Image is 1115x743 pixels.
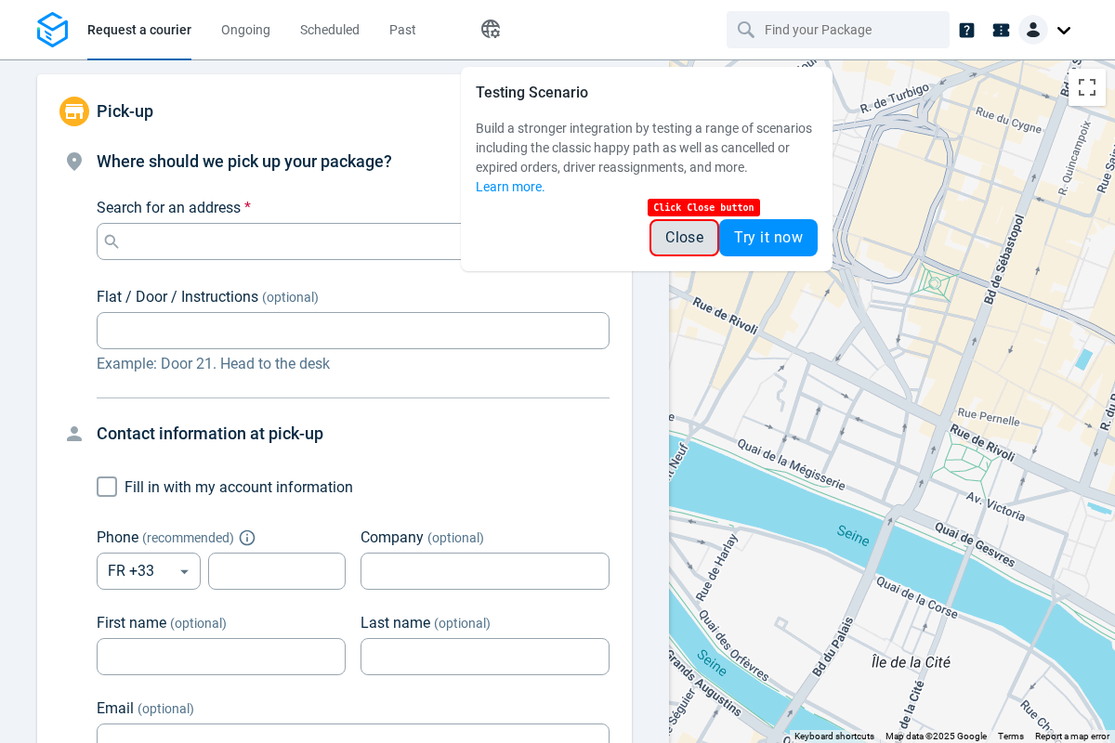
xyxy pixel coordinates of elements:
a: Open this area in Google Maps (opens a new window) [674,719,735,743]
input: Find your Package [765,12,915,47]
span: Fill in with my account information [125,478,353,496]
span: Phone [97,528,138,546]
button: Keyboard shortcuts [794,730,874,743]
span: Close [665,230,703,245]
span: Flat / Door / Instructions [97,288,258,306]
span: Last name [361,614,430,632]
span: (optional) [138,701,194,716]
button: Toggle fullscreen view [1069,69,1106,106]
span: Map data ©2025 Google [885,731,987,741]
span: Pick-up [97,101,153,121]
div: Pick-up [37,74,632,149]
span: First name [97,614,166,632]
button: Close [649,219,719,256]
span: Testing Scenario [476,84,588,101]
a: Learn more. [476,179,545,194]
span: Past [389,22,416,37]
img: Google [674,719,735,743]
span: (optional) [170,616,227,631]
span: ( recommended ) [142,530,234,545]
button: Explain "Recommended" [242,532,253,543]
span: Search for an address [97,199,241,216]
img: Client [1018,15,1048,45]
span: Request a courier [87,22,191,37]
span: (optional) [262,290,319,305]
span: Company [361,528,424,546]
span: Build a stronger integration by testing a range of scenarios including the classic happy path as ... [476,121,812,175]
span: Try it now [734,230,803,245]
p: Example: Door 21. Head to the desk [97,353,610,375]
h4: Contact information at pick-up [97,421,610,447]
span: (optional) [427,530,484,545]
a: Report a map error [1035,731,1109,741]
span: Ongoing [221,22,270,37]
img: Logo [37,12,68,48]
span: Scheduled [300,22,360,37]
a: Terms [998,731,1024,741]
button: Try it now [719,219,818,256]
span: (optional) [434,616,491,631]
div: FR +33 [97,553,201,590]
span: Email [97,699,134,717]
span: Where should we pick up your package? [97,151,392,171]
